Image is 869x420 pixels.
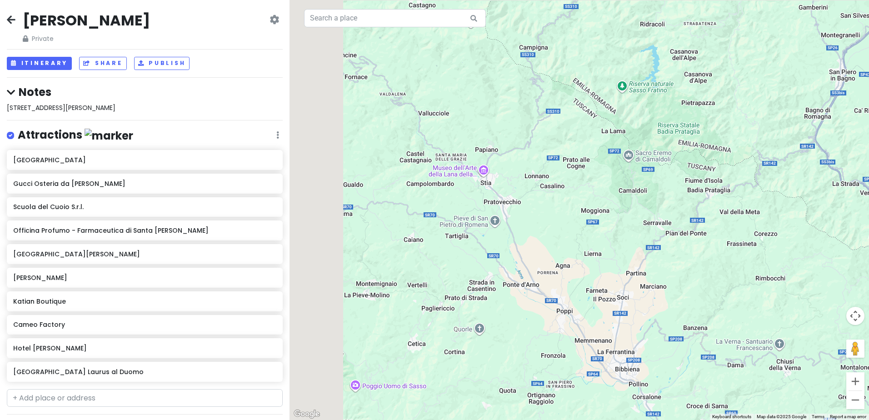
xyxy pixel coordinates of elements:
button: Zoom in [846,372,864,390]
input: + Add place or address [7,389,283,407]
button: Zoom out [846,391,864,409]
h6: Gucci Osteria da [PERSON_NAME] [13,180,276,188]
input: Search a place [304,9,486,27]
a: Report a map error [830,414,866,419]
button: Map camera controls [846,307,864,325]
a: Terms (opens in new tab) [812,414,824,419]
h6: [PERSON_NAME] [13,274,276,282]
button: Drag Pegman onto the map to open Street View [846,340,864,358]
h6: Hotel [PERSON_NAME] [13,344,276,352]
span: Map data ©2025 Google [757,414,806,419]
h4: Attractions [18,128,133,143]
h6: Officina Profumo - Farmaceutica di Santa [PERSON_NAME] [13,226,276,235]
h6: [GEOGRAPHIC_DATA] [13,156,276,164]
h2: [PERSON_NAME] [23,11,150,30]
span: [STREET_ADDRESS][PERSON_NAME] [7,103,115,112]
h4: Notes [7,85,283,99]
h6: [GEOGRAPHIC_DATA][PERSON_NAME] [13,250,276,258]
img: marker [85,129,133,143]
span: Private [23,34,150,44]
h6: [GEOGRAPHIC_DATA] Laurus al Duomo [13,368,276,376]
h6: Katian Boutique [13,297,276,305]
button: Publish [134,57,190,70]
a: Open this area in Google Maps (opens a new window) [292,408,322,420]
button: Itinerary [7,57,72,70]
button: Share [79,57,126,70]
button: Keyboard shortcuts [712,414,751,420]
h6: Cameo Factory [13,320,276,329]
img: Google [292,408,322,420]
h6: Scuola del Cuoio S.r.l. [13,203,276,211]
